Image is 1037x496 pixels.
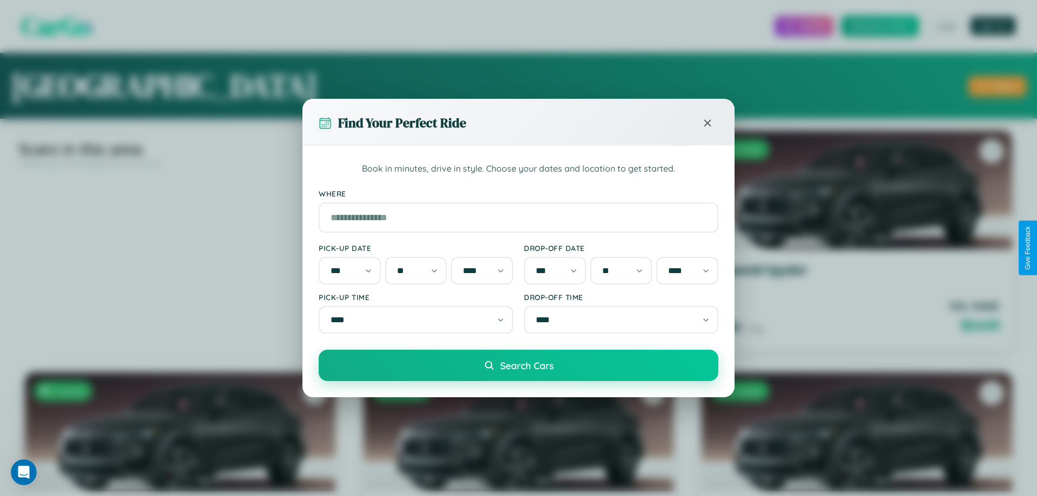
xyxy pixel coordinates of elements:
label: Drop-off Date [524,243,718,253]
label: Pick-up Date [319,243,513,253]
button: Search Cars [319,350,718,381]
label: Drop-off Time [524,293,718,302]
p: Book in minutes, drive in style. Choose your dates and location to get started. [319,162,718,176]
span: Search Cars [500,359,554,371]
label: Pick-up Time [319,293,513,302]
label: Where [319,189,718,198]
h3: Find Your Perfect Ride [338,114,466,132]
